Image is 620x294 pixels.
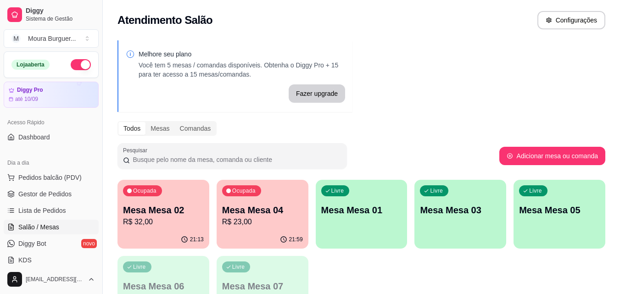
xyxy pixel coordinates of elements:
button: OcupadaMesa Mesa 04R$ 23,0021:59 [217,180,308,249]
article: Diggy Pro [17,87,43,94]
span: Salão / Mesas [18,222,59,232]
p: Mesa Mesa 03 [420,204,501,216]
p: Livre [331,187,344,194]
button: LivreMesa Mesa 01 [316,180,408,249]
span: Diggy Bot [18,239,46,248]
label: Pesquisar [123,146,151,154]
p: Mesa Mesa 05 [519,204,600,216]
p: Mesa Mesa 06 [123,280,204,293]
button: [EMAIL_ADDRESS][DOMAIN_NAME] [4,268,99,290]
p: Você tem 5 mesas / comandas disponíveis. Obtenha o Diggy Pro + 15 para ter acesso a 15 mesas/coma... [139,61,345,79]
a: Gestor de Pedidos [4,187,99,201]
p: R$ 23,00 [222,216,303,227]
span: Dashboard [18,133,50,142]
a: Diggy Proaté 10/09 [4,82,99,108]
a: Dashboard [4,130,99,144]
span: KDS [18,255,32,265]
p: 21:59 [289,236,303,243]
p: Ocupada [232,187,256,194]
p: Livre [133,263,146,271]
p: R$ 32,00 [123,216,204,227]
p: Mesa Mesa 04 [222,204,303,216]
h2: Atendimento Salão [117,13,212,28]
button: Alterar Status [71,59,91,70]
button: Fazer upgrade [289,84,345,103]
span: Sistema de Gestão [26,15,95,22]
input: Pesquisar [130,155,341,164]
div: Todos [118,122,145,135]
div: Mesas [145,122,174,135]
p: Mesa Mesa 02 [123,204,204,216]
p: Livre [430,187,443,194]
span: [EMAIL_ADDRESS][DOMAIN_NAME] [26,276,84,283]
button: LivreMesa Mesa 05 [514,180,605,249]
p: Mesa Mesa 01 [321,204,402,216]
p: Mesa Mesa 07 [222,280,303,293]
div: Dia a dia [4,155,99,170]
article: até 10/09 [15,95,38,103]
div: Comandas [175,122,216,135]
span: Diggy [26,7,95,15]
p: Melhore seu plano [139,50,345,59]
a: Diggy Botnovo [4,236,99,251]
span: Gestor de Pedidos [18,189,72,199]
a: DiggySistema de Gestão [4,4,99,26]
p: Livre [232,263,245,271]
button: Pedidos balcão (PDV) [4,170,99,185]
p: Livre [529,187,542,194]
button: Select a team [4,29,99,48]
button: Adicionar mesa ou comanda [499,147,605,165]
a: Lista de Pedidos [4,203,99,218]
button: LivreMesa Mesa 03 [414,180,506,249]
p: Ocupada [133,187,156,194]
button: Configurações [537,11,605,29]
button: OcupadaMesa Mesa 02R$ 32,0021:13 [117,180,209,249]
span: M [11,34,21,43]
div: Acesso Rápido [4,115,99,130]
a: KDS [4,253,99,267]
p: 21:13 [190,236,204,243]
div: Moura Burguer ... [28,34,76,43]
span: Pedidos balcão (PDV) [18,173,82,182]
span: Lista de Pedidos [18,206,66,215]
a: Salão / Mesas [4,220,99,234]
div: Loja aberta [11,60,50,70]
